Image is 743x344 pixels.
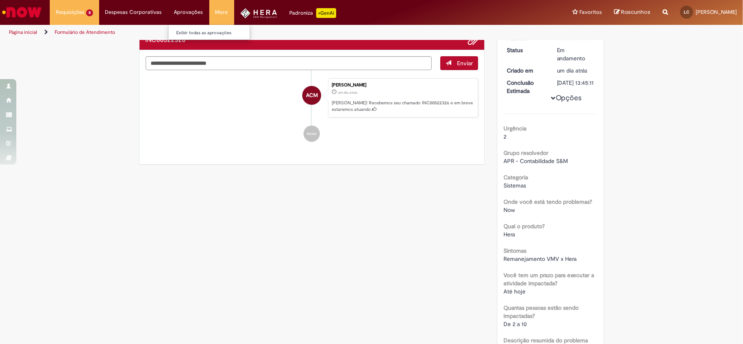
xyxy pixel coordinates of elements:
[105,8,162,16] span: Despesas Corporativas
[86,9,93,16] span: 8
[503,255,577,262] span: Remanejamento VMV x Hera
[468,35,478,46] button: Adicionar anexos
[169,29,258,37] a: Exibir todas as aprovações
[684,9,690,15] span: LC
[503,157,568,165] span: APR - Contabilidade S&M
[501,79,551,95] dt: Conclusão Estimada
[501,46,551,54] dt: Status
[557,46,595,62] div: Em andamento
[503,149,548,157] b: Grupo resolvedor
[338,90,357,95] time: 27/08/2025 10:45:11
[440,56,478,70] button: Enviar
[215,8,228,16] span: More
[9,29,37,35] a: Página inicial
[146,37,186,44] h2: INC00522326 Histórico de tíquete
[503,231,515,238] span: Hera
[332,83,474,88] div: [PERSON_NAME]
[1,4,43,20] img: ServiceNow
[240,8,277,18] img: HeraLogo.png
[503,271,594,287] b: Você tem um prazo para executar a atividade impactada?
[146,56,432,71] textarea: Digite sua mensagem aqui...
[174,8,203,16] span: Aprovações
[332,100,474,112] p: [PERSON_NAME]! Recebemos seu chamado INC00522326 e em breve estaremos atuando.
[557,66,595,75] div: 27/08/2025 10:45:11
[6,25,489,40] ul: Trilhas de página
[338,90,357,95] span: um dia atrás
[302,86,321,105] div: undefined Online
[56,8,84,16] span: Requisições
[557,79,595,87] div: [DATE] 13:45:11
[503,304,579,320] b: Quantas pessoas estão sendo impactadas?
[503,125,526,132] b: Urgência
[503,206,515,214] span: Now
[503,337,588,344] b: Descrição resumida do problema
[503,174,528,181] b: Categoria
[316,8,336,18] p: +GenAi
[457,60,473,67] span: Enviar
[503,247,526,254] b: Sintomas
[501,66,551,75] dt: Criado em
[557,67,588,74] span: um dia atrás
[579,8,602,16] span: Favoritos
[621,8,650,16] span: Rascunhos
[557,67,588,74] time: 27/08/2025 10:45:11
[503,182,526,189] span: Sistemas
[168,24,250,40] ul: Aprovações
[503,320,527,328] span: De 2 a 10
[696,9,737,15] span: [PERSON_NAME]
[503,223,545,230] b: Qual o produto?
[146,78,479,117] li: Ana Clara Moraes Manso
[614,9,650,16] a: Rascunhos
[503,133,506,140] span: 2
[503,288,526,295] span: Até hoje
[289,8,336,18] div: Padroniza
[503,198,592,205] b: Onde você está tendo problemas?
[146,70,479,150] ul: Histórico de tíquete
[306,86,318,105] span: ACM
[55,29,115,35] a: Formulário de Atendimento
